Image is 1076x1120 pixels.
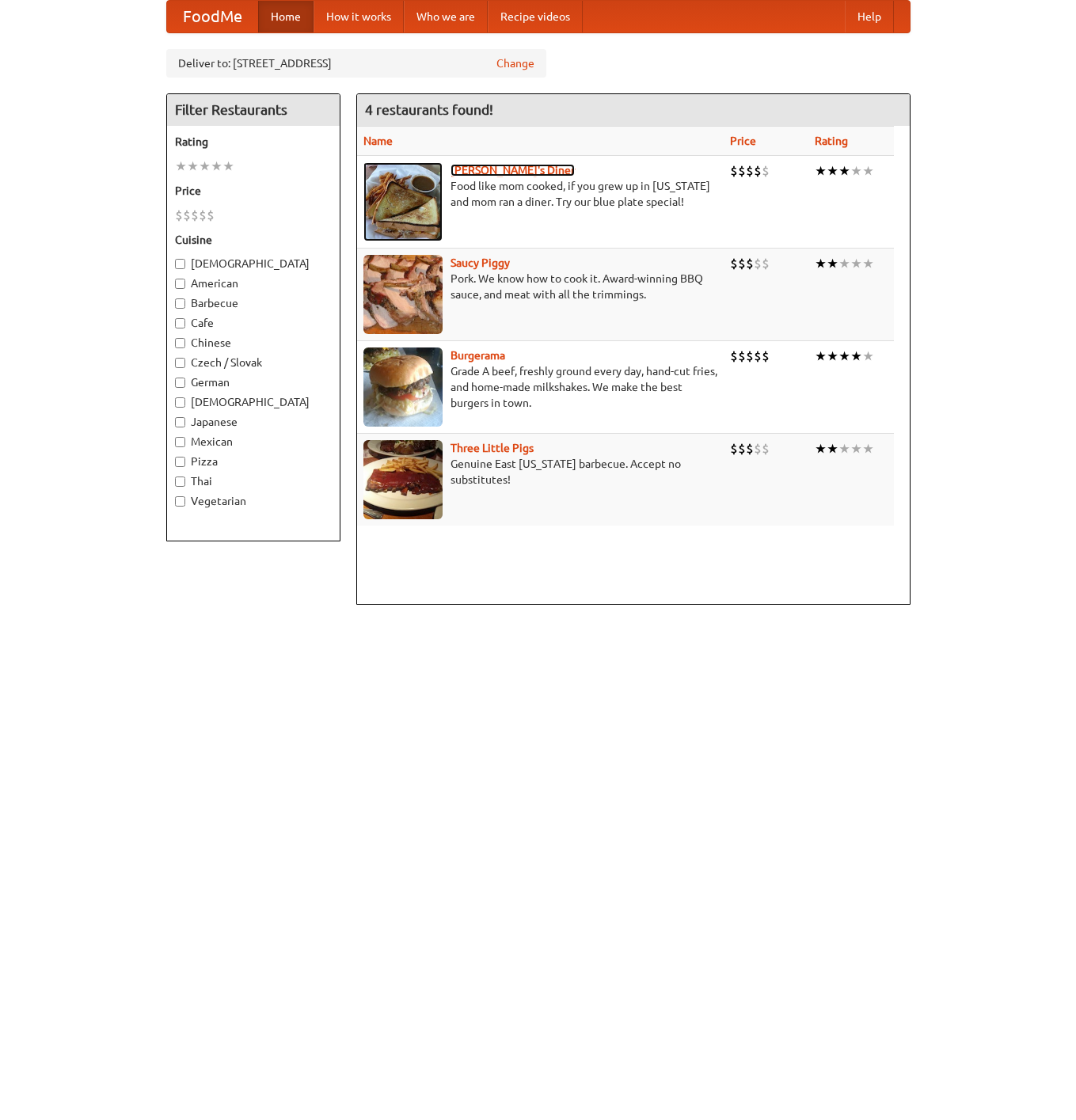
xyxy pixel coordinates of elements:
[451,164,575,177] a: [PERSON_NAME]'s Diner
[175,158,187,175] li: ★
[314,1,404,32] a: How it works
[175,295,332,311] label: Barbecue
[175,275,332,291] label: American
[730,135,756,147] a: Price
[451,349,505,362] a: Burgerama
[363,135,393,147] a: Name
[363,255,443,334] img: saucy.jpg
[730,255,738,272] li: $
[754,255,762,272] li: $
[451,256,510,269] a: Saucy Piggy
[211,158,222,175] li: ★
[827,347,838,365] li: ★
[175,394,332,410] label: [DEMOGRAPHIC_DATA]
[363,162,443,241] img: sallys.jpg
[451,442,534,454] a: Three Little Pigs
[754,440,762,457] li: $
[175,437,185,447] input: Mexican
[258,1,314,32] a: Home
[862,255,874,272] li: ★
[183,207,191,224] li: $
[167,1,258,32] a: FoodMe
[850,440,862,457] li: ★
[175,335,332,351] label: Chinese
[175,259,185,269] input: [DEMOGRAPHIC_DATA]
[815,162,827,180] li: ★
[207,207,215,224] li: $
[175,358,185,368] input: Czech / Slovak
[746,347,754,365] li: $
[363,271,717,302] p: Pork. We know how to cook it. Award-winning BBQ sauce, and meat with all the trimmings.
[175,183,332,199] h5: Price
[738,440,746,457] li: $
[488,1,583,32] a: Recipe videos
[838,440,850,457] li: ★
[363,363,717,411] p: Grade A beef, freshly ground every day, hand-cut fries, and home-made milkshakes. We make the bes...
[175,355,332,370] label: Czech / Slovak
[738,255,746,272] li: $
[175,315,332,331] label: Cafe
[191,207,199,224] li: $
[762,162,770,180] li: $
[815,440,827,457] li: ★
[167,94,340,126] h4: Filter Restaurants
[363,440,443,519] img: littlepigs.jpg
[762,440,770,457] li: $
[175,473,332,489] label: Thai
[175,279,185,289] input: American
[827,255,838,272] li: ★
[199,158,211,175] li: ★
[175,256,332,271] label: [DEMOGRAPHIC_DATA]
[850,162,862,180] li: ★
[222,158,234,175] li: ★
[175,414,332,430] label: Japanese
[175,232,332,248] h5: Cuisine
[815,255,827,272] li: ★
[175,457,185,467] input: Pizza
[363,456,717,488] p: Genuine East [US_STATE] barbecue. Accept no substitutes!
[363,347,443,427] img: burgerama.jpg
[838,347,850,365] li: ★
[762,347,770,365] li: $
[862,440,874,457] li: ★
[175,378,185,388] input: German
[730,162,738,180] li: $
[827,440,838,457] li: ★
[850,347,862,365] li: ★
[827,162,838,180] li: ★
[175,417,185,427] input: Japanese
[363,178,717,210] p: Food like mom cooked, if you grew up in [US_STATE] and mom ran a diner. Try our blue plate special!
[838,255,850,272] li: ★
[850,255,862,272] li: ★
[365,102,493,117] ng-pluralize: 4 restaurants found!
[175,338,185,348] input: Chinese
[738,162,746,180] li: $
[175,496,185,507] input: Vegetarian
[845,1,894,32] a: Help
[730,347,738,365] li: $
[815,135,848,147] a: Rating
[175,207,183,224] li: $
[175,493,332,509] label: Vegetarian
[175,434,332,450] label: Mexican
[815,347,827,365] li: ★
[738,347,746,365] li: $
[862,347,874,365] li: ★
[746,440,754,457] li: $
[175,454,332,469] label: Pizza
[746,255,754,272] li: $
[730,440,738,457] li: $
[404,1,488,32] a: Who we are
[175,298,185,309] input: Barbecue
[175,397,185,408] input: [DEMOGRAPHIC_DATA]
[175,134,332,150] h5: Rating
[496,55,534,71] a: Change
[175,476,185,487] input: Thai
[862,162,874,180] li: ★
[175,374,332,390] label: German
[199,207,207,224] li: $
[746,162,754,180] li: $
